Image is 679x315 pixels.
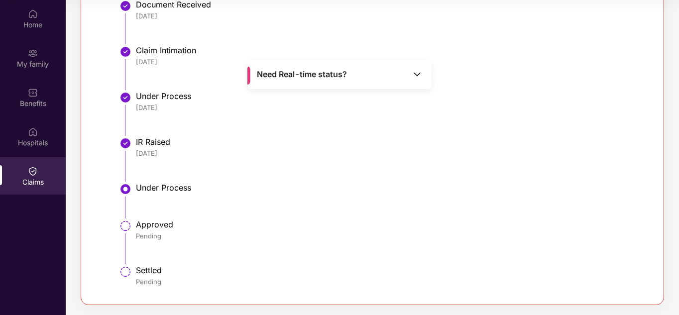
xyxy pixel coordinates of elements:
img: svg+xml;base64,PHN2ZyBpZD0iU3RlcC1Eb25lLTMyeDMyIiB4bWxucz0iaHR0cDovL3d3dy53My5vcmcvMjAwMC9zdmciIH... [119,137,131,149]
div: [DATE] [136,11,642,20]
span: Need Real-time status? [257,69,347,80]
img: svg+xml;base64,PHN2ZyBpZD0iU3RlcC1QZW5kaW5nLTMyeDMyIiB4bWxucz0iaHR0cDovL3d3dy53My5vcmcvMjAwMC9zdm... [119,220,131,232]
img: svg+xml;base64,PHN2ZyBpZD0iU3RlcC1BY3RpdmUtMzJ4MzIiIHhtbG5zPSJodHRwOi8vd3d3LnczLm9yZy8yMDAwL3N2Zy... [119,183,131,195]
div: Under Process [136,91,642,101]
div: Settled [136,265,642,275]
div: Claim Intimation [136,45,642,55]
img: svg+xml;base64,PHN2ZyBpZD0iSG9zcGl0YWxzIiB4bWxucz0iaHR0cDovL3d3dy53My5vcmcvMjAwMC9zdmciIHdpZHRoPS... [28,127,38,137]
img: svg+xml;base64,PHN2ZyBpZD0iU3RlcC1Eb25lLTMyeDMyIiB4bWxucz0iaHR0cDovL3d3dy53My5vcmcvMjAwMC9zdmciIH... [119,46,131,58]
img: svg+xml;base64,PHN2ZyBpZD0iSG9tZSIgeG1sbnM9Imh0dHA6Ly93d3cudzMub3JnLzIwMDAvc3ZnIiB3aWR0aD0iMjAiIG... [28,9,38,19]
div: [DATE] [136,57,642,66]
img: svg+xml;base64,PHN2ZyB3aWR0aD0iMjAiIGhlaWdodD0iMjAiIHZpZXdCb3g9IjAgMCAyMCAyMCIgZmlsbD0ibm9uZSIgeG... [28,48,38,58]
div: Pending [136,231,642,240]
div: [DATE] [136,149,642,158]
img: Toggle Icon [412,69,422,79]
div: Pending [136,277,642,286]
img: svg+xml;base64,PHN2ZyBpZD0iU3RlcC1QZW5kaW5nLTMyeDMyIiB4bWxucz0iaHR0cDovL3d3dy53My5vcmcvMjAwMC9zdm... [119,266,131,278]
div: [DATE] [136,103,642,112]
div: Approved [136,219,642,229]
img: svg+xml;base64,PHN2ZyBpZD0iU3RlcC1Eb25lLTMyeDMyIiB4bWxucz0iaHR0cDovL3d3dy53My5vcmcvMjAwMC9zdmciIH... [119,92,131,104]
img: svg+xml;base64,PHN2ZyBpZD0iQ2xhaW0iIHhtbG5zPSJodHRwOi8vd3d3LnczLm9yZy8yMDAwL3N2ZyIgd2lkdGg9IjIwIi... [28,166,38,176]
img: svg+xml;base64,PHN2ZyBpZD0iQmVuZWZpdHMiIHhtbG5zPSJodHRwOi8vd3d3LnczLm9yZy8yMDAwL3N2ZyIgd2lkdGg9Ij... [28,88,38,98]
div: Under Process [136,183,642,193]
div: IR Raised [136,137,642,147]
